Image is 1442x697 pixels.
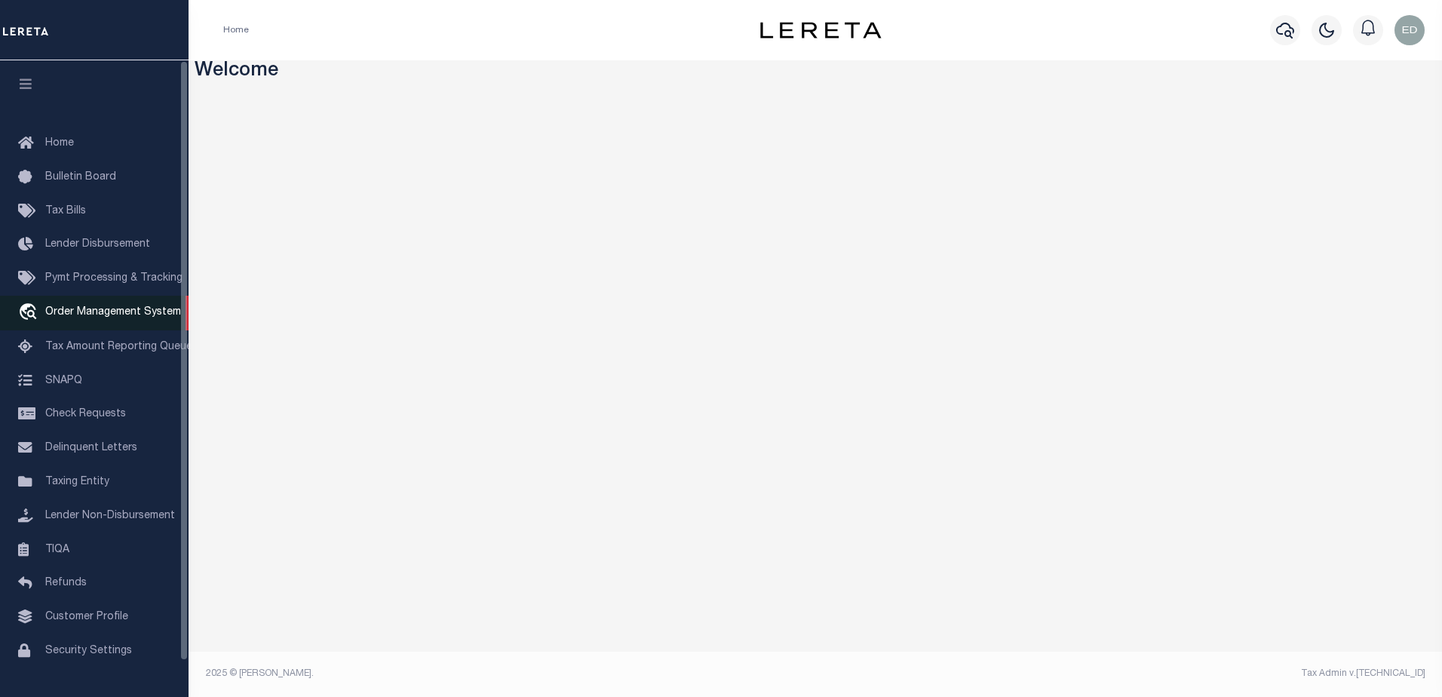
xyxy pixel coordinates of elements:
[45,511,175,521] span: Lender Non-Disbursement
[45,342,192,352] span: Tax Amount Reporting Queue
[827,667,1425,680] div: Tax Admin v.[TECHNICAL_ID]
[45,443,137,453] span: Delinquent Letters
[45,239,150,250] span: Lender Disbursement
[18,303,42,323] i: travel_explore
[45,612,128,622] span: Customer Profile
[45,273,183,284] span: Pymt Processing & Tracking
[195,60,1437,84] h3: Welcome
[45,578,87,588] span: Refunds
[223,23,249,37] li: Home
[45,307,181,318] span: Order Management System
[45,409,126,419] span: Check Requests
[195,667,816,680] div: 2025 © [PERSON_NAME].
[45,477,109,487] span: Taxing Entity
[45,375,82,385] span: SNAPQ
[45,138,74,149] span: Home
[45,172,116,183] span: Bulletin Board
[760,22,881,38] img: logo-dark.svg
[45,544,69,554] span: TIQA
[45,646,132,656] span: Security Settings
[1394,15,1425,45] img: svg+xml;base64,PHN2ZyB4bWxucz0iaHR0cDovL3d3dy53My5vcmcvMjAwMC9zdmciIHBvaW50ZXItZXZlbnRzPSJub25lIi...
[45,206,86,216] span: Tax Bills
